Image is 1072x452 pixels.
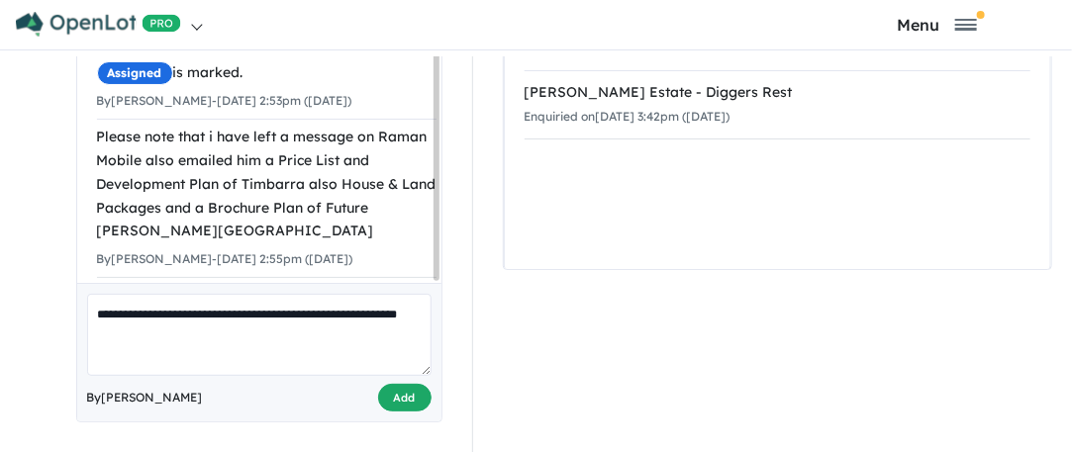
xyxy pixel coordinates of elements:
div: is marked. [97,61,437,85]
a: [PERSON_NAME] Estate - Diggers RestEnquiried on[DATE] 3:42pm ([DATE]) [525,70,1030,139]
small: Enquiried on [DATE] 3:42pm ([DATE]) [525,109,731,124]
span: By [PERSON_NAME] [87,388,203,407]
button: Add [378,384,432,412]
small: By [PERSON_NAME] - [DATE] 2:55pm ([DATE]) [97,251,353,266]
span: Assigned [97,61,173,85]
button: Toggle navigation [807,15,1067,34]
img: Openlot PRO Logo White [16,12,181,37]
div: Please note that i have left a message on Raman Mobile also emailed him a Price List and Developm... [97,126,437,243]
div: [PERSON_NAME] Estate - Diggers Rest [525,81,1030,105]
small: By [PERSON_NAME] - [DATE] 2:53pm ([DATE]) [97,93,352,108]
